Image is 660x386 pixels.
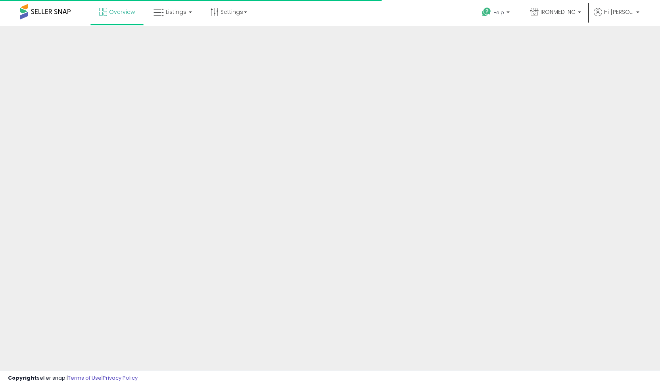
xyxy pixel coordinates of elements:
[594,8,639,26] a: Hi [PERSON_NAME]
[493,9,504,16] span: Help
[541,8,576,16] span: IRONMED INC
[482,7,491,17] i: Get Help
[166,8,186,16] span: Listings
[109,8,135,16] span: Overview
[604,8,634,16] span: Hi [PERSON_NAME]
[476,1,518,26] a: Help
